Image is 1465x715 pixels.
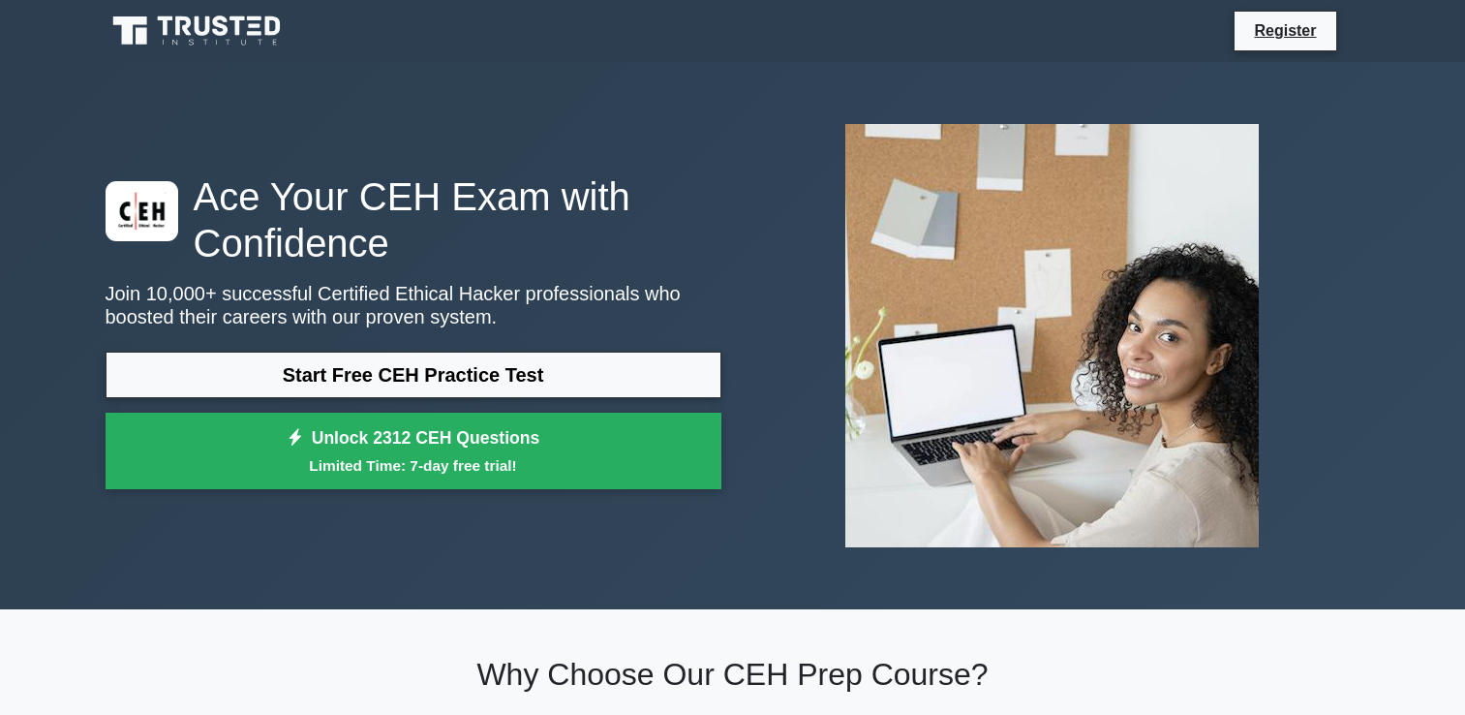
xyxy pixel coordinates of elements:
[106,656,1360,693] h2: Why Choose Our CEH Prep Course?
[1242,18,1328,43] a: Register
[106,413,721,490] a: Unlock 2312 CEH QuestionsLimited Time: 7-day free trial!
[130,454,697,477] small: Limited Time: 7-day free trial!
[106,173,721,266] h1: Ace Your CEH Exam with Confidence
[106,282,721,328] p: Join 10,000+ successful Certified Ethical Hacker professionals who boosted their careers with our...
[106,352,721,398] a: Start Free CEH Practice Test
